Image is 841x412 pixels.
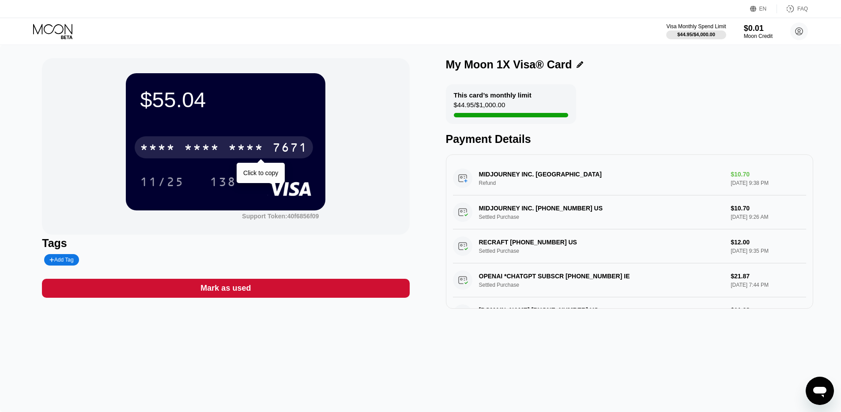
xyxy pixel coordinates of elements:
[140,176,184,190] div: 11/25
[454,101,505,113] div: $44.95 / $1,000.00
[666,23,726,30] div: Visa Monthly Spend Limit
[42,237,409,250] div: Tags
[744,33,773,39] div: Moon Credit
[750,4,777,13] div: EN
[133,171,191,193] div: 11/25
[759,6,767,12] div: EN
[242,213,319,220] div: Support Token:40f6856f09
[140,87,311,112] div: $55.04
[446,133,813,146] div: Payment Details
[454,91,532,99] div: This card’s monthly limit
[210,176,236,190] div: 138
[744,24,773,39] div: $0.01Moon Credit
[242,213,319,220] div: Support Token: 40f6856f09
[49,257,73,263] div: Add Tag
[200,283,251,293] div: Mark as used
[44,254,79,266] div: Add Tag
[446,58,572,71] div: My Moon 1X Visa® Card
[806,377,834,405] iframe: Button to launch messaging window
[243,169,278,176] div: Click to copy
[272,142,308,156] div: 7671
[666,23,726,39] div: Visa Monthly Spend Limit$44.95/$4,000.00
[797,6,808,12] div: FAQ
[777,4,808,13] div: FAQ
[744,24,773,33] div: $0.01
[203,171,243,193] div: 138
[42,279,409,298] div: Mark as used
[677,32,715,37] div: $44.95 / $4,000.00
